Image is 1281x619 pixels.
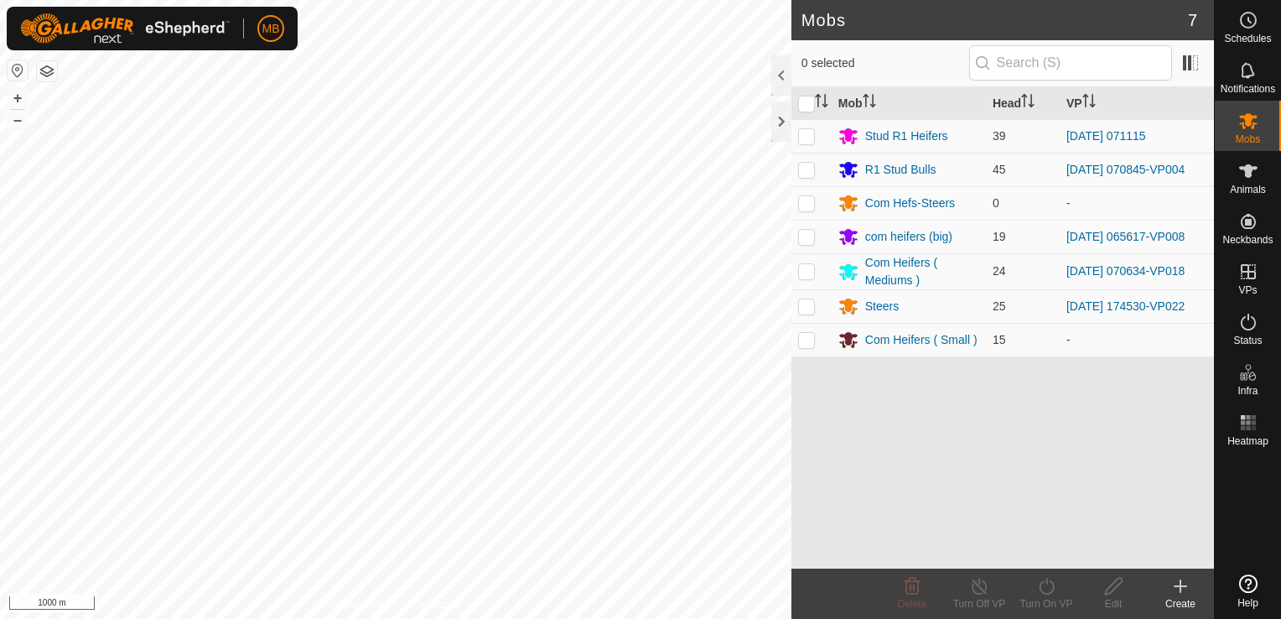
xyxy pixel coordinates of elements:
a: Privacy Policy [329,597,392,612]
div: R1 Stud Bulls [865,161,936,179]
a: [DATE] 174530-VP022 [1066,299,1185,313]
div: Create [1147,596,1214,611]
button: – [8,110,28,130]
div: Com Hefs-Steers [865,195,955,212]
span: Neckbands [1222,235,1273,245]
button: Reset Map [8,60,28,81]
p-sorticon: Activate to sort [1082,96,1096,110]
span: MB [262,20,280,38]
a: [DATE] 065617-VP008 [1066,230,1185,243]
div: Edit [1080,596,1147,611]
span: 15 [993,333,1006,346]
span: Delete [898,598,927,610]
span: 0 [993,196,999,210]
span: Animals [1230,185,1266,195]
div: Turn Off VP [946,596,1013,611]
th: Mob [832,87,986,120]
a: Contact Us [412,597,462,612]
div: Turn On VP [1013,596,1080,611]
span: 0 selected [801,55,969,72]
a: Help [1215,568,1281,615]
a: [DATE] 070634-VP018 [1066,264,1185,278]
div: com heifers (big) [865,228,952,246]
span: 39 [993,129,1006,143]
span: Schedules [1224,34,1271,44]
p-sorticon: Activate to sort [863,96,876,110]
button: + [8,88,28,108]
a: [DATE] 071115 [1066,129,1146,143]
input: Search (S) [969,45,1172,81]
span: Status [1233,336,1262,346]
span: 45 [993,163,1006,176]
th: VP [1060,87,1214,120]
h2: Mobs [801,10,1188,30]
td: - [1060,323,1214,356]
span: Heatmap [1227,436,1268,446]
div: Stud R1 Heifers [865,127,948,145]
p-sorticon: Activate to sort [1021,96,1035,110]
span: 19 [993,230,1006,243]
span: 25 [993,299,1006,313]
span: Help [1237,598,1258,608]
span: Mobs [1236,134,1260,144]
span: 7 [1188,8,1197,33]
a: [DATE] 070845-VP004 [1066,163,1185,176]
button: Map Layers [37,61,57,81]
div: Com Heifers ( Mediums ) [865,254,979,289]
span: 24 [993,264,1006,278]
td: - [1060,186,1214,220]
img: Gallagher Logo [20,13,230,44]
th: Head [986,87,1060,120]
span: Infra [1237,386,1258,396]
div: Com Heifers ( Small ) [865,331,978,349]
span: VPs [1238,285,1257,295]
p-sorticon: Activate to sort [815,96,828,110]
div: Steers [865,298,899,315]
span: Notifications [1221,84,1275,94]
